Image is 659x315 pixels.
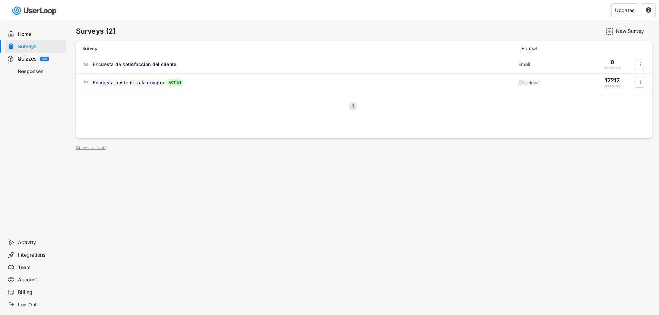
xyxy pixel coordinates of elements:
div: Account [18,277,64,283]
div: Team [18,264,64,271]
div: Format [522,45,591,52]
text:  [639,79,641,86]
button:  [637,59,643,70]
div: Log Out [18,302,64,308]
h6: Surveys (2) [76,27,116,36]
div: Quizzes [18,56,37,62]
div: Checkout [518,79,587,86]
div: Encuesta de satisfacción del cliente [93,61,176,68]
div: New Survey [616,28,650,34]
button:  [646,7,652,13]
button:  [637,77,643,87]
div: Billing [18,289,64,296]
text:  [639,61,641,68]
div: BETA [42,58,48,60]
div: Encuesta posterior a la compra [93,79,164,86]
div: 1 [349,104,357,109]
img: AddMajor.svg [606,28,613,35]
img: userloop-logo-01.svg [10,3,59,18]
div: RESPONSES [604,85,621,89]
div: Surveys [18,43,64,50]
div: Responses [18,68,64,75]
div: Integrations [18,252,64,258]
div: Activity [18,239,64,246]
div: Show archived [76,146,106,150]
div: Home [18,31,64,37]
div: 17217 [605,76,620,84]
div: Updates [615,8,634,13]
div: ACTIVE [166,79,183,86]
div: Email [518,61,587,68]
div: RESPONSES [604,66,621,70]
div: Survey [82,45,518,52]
div: 0 [611,58,614,66]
